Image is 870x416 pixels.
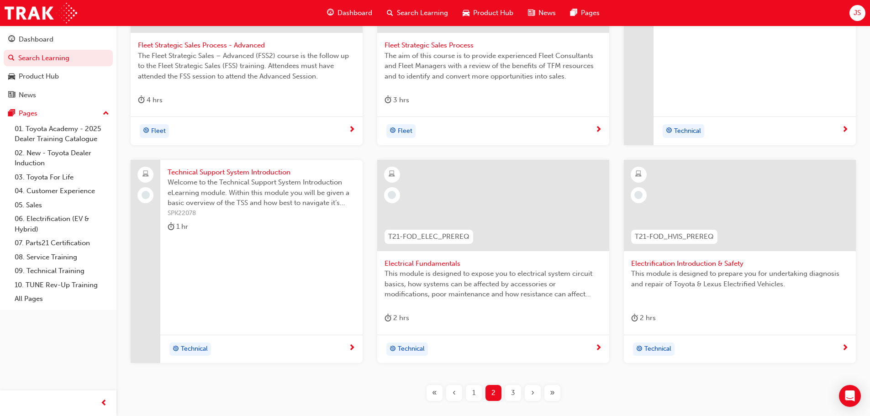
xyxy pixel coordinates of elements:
[385,312,409,324] div: 2 hrs
[337,8,372,18] span: Dashboard
[839,385,861,407] div: Open Intercom Messenger
[484,385,503,401] button: Page 2
[4,50,113,67] a: Search Learning
[398,344,425,354] span: Technical
[425,385,444,401] button: First page
[8,73,15,81] span: car-icon
[563,4,607,22] a: pages-iconPages
[11,122,113,146] a: 01. Toyota Academy - 2025 Dealer Training Catalogue
[389,169,395,180] span: learningResourceType_ELEARNING-icon
[168,177,355,208] span: Welcome to the Technical Support System Introduction eLearning module. Within this module you wil...
[666,125,672,137] span: target-icon
[385,40,602,51] span: Fleet Strategic Sales Process
[5,3,77,23] img: Trak
[631,312,656,324] div: 2 hrs
[635,232,714,242] span: T21-FOD_HVIS_PREREQ
[4,31,113,48] a: Dashboard
[849,5,865,21] button: JS
[348,344,355,353] span: next-icon
[168,221,188,232] div: 1 hr
[523,385,543,401] button: Next page
[377,160,609,363] a: T21-FOD_ELEC_PREREQElectrical FundamentalsThis module is designed to expose you to electrical sys...
[4,68,113,85] a: Product Hub
[842,344,849,353] span: next-icon
[453,388,456,398] span: ‹
[142,191,150,199] span: learningRecordVerb_NONE-icon
[11,278,113,292] a: 10. TUNE Rev-Up Training
[581,8,600,18] span: Pages
[385,258,602,269] span: Electrical Fundamentals
[385,312,391,324] span: duration-icon
[543,385,562,401] button: Last page
[464,385,484,401] button: Page 1
[387,7,393,19] span: search-icon
[531,388,534,398] span: ›
[491,388,496,398] span: 2
[131,160,363,363] a: Technical Support System IntroductionWelcome to the Technical Support System Introduction eLearni...
[181,344,208,354] span: Technical
[142,169,149,180] span: laptop-icon
[11,250,113,264] a: 08. Service Training
[173,343,179,355] span: target-icon
[11,264,113,278] a: 09. Technical Training
[385,269,602,300] span: This module is designed to expose you to electrical system circuit basics, how systems can be aff...
[11,198,113,212] a: 05. Sales
[138,40,355,51] span: Fleet Strategic Sales Process - Advanced
[595,126,602,134] span: next-icon
[674,126,701,137] span: Technical
[4,105,113,122] button: Pages
[385,95,391,106] span: duration-icon
[631,312,638,324] span: duration-icon
[385,51,602,82] span: The aim of this course is to provide experienced Fleet Consultants and Fleet Managers with a revi...
[8,110,15,118] span: pages-icon
[511,388,515,398] span: 3
[388,191,396,199] span: learningRecordVerb_NONE-icon
[636,343,643,355] span: target-icon
[842,126,849,134] span: next-icon
[390,343,396,355] span: target-icon
[138,95,163,106] div: 4 hrs
[138,95,145,106] span: duration-icon
[635,169,642,180] span: learningResourceType_ELEARNING-icon
[11,170,113,184] a: 03. Toyota For Life
[8,91,15,100] span: news-icon
[388,232,469,242] span: T21-FOD_ELEC_PREREQ
[100,398,107,409] span: prev-icon
[19,71,59,82] div: Product Hub
[4,87,113,104] a: News
[151,126,166,137] span: Fleet
[634,191,643,199] span: learningRecordVerb_NONE-icon
[143,125,149,137] span: target-icon
[380,4,455,22] a: search-iconSearch Learning
[320,4,380,22] a: guage-iconDashboard
[854,8,861,18] span: JS
[8,54,15,63] span: search-icon
[644,344,671,354] span: Technical
[432,388,437,398] span: «
[397,8,448,18] span: Search Learning
[19,108,37,119] div: Pages
[19,90,36,100] div: News
[538,8,556,18] span: News
[8,36,15,44] span: guage-icon
[390,125,396,137] span: target-icon
[4,29,113,105] button: DashboardSearch LearningProduct HubNews
[138,51,355,82] span: The Fleet Strategic Sales – Advanced (FSS2) course is the follow up to the Fleet Strategic Sales ...
[463,7,469,19] span: car-icon
[11,146,113,170] a: 02. New - Toyota Dealer Induction
[19,34,53,45] div: Dashboard
[103,108,109,120] span: up-icon
[11,184,113,198] a: 04. Customer Experience
[11,212,113,236] a: 06. Electrification (EV & Hybrid)
[398,126,412,137] span: Fleet
[348,126,355,134] span: next-icon
[168,221,174,232] span: duration-icon
[444,385,464,401] button: Previous page
[631,269,849,289] span: This module is designed to prepare you for undertaking diagnosis and repair of Toyota & Lexus Ele...
[570,7,577,19] span: pages-icon
[624,160,856,363] a: T21-FOD_HVIS_PREREQElectrification Introduction & SafetyThis module is designed to prepare you fo...
[11,292,113,306] a: All Pages
[168,167,355,178] span: Technical Support System Introduction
